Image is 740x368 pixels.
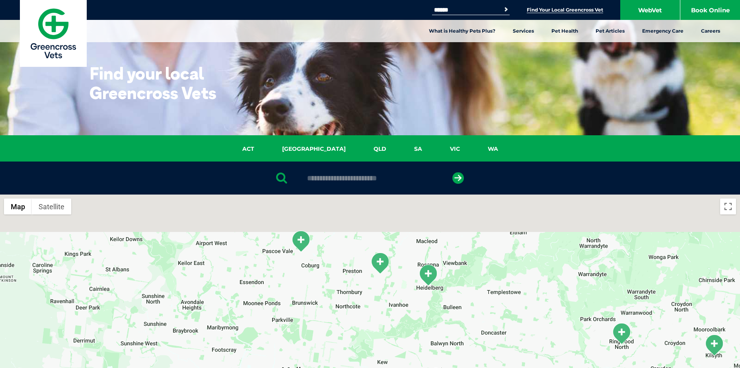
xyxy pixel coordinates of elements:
a: SA [400,144,436,154]
a: QLD [360,144,400,154]
a: Careers [692,20,729,42]
div: Preston [370,252,390,274]
a: Services [504,20,543,42]
a: Pet Health [543,20,587,42]
div: Kilsyth [704,334,724,356]
a: WA [474,144,512,154]
a: [GEOGRAPHIC_DATA] [268,144,360,154]
h1: Find your local Greencross Vets [90,64,247,103]
div: Warringal [418,264,438,286]
a: VIC [436,144,474,154]
a: Emergency Care [633,20,692,42]
div: North Ringwood [611,323,631,345]
button: Show street map [4,199,32,214]
button: Search [502,6,510,14]
a: Pet Articles [587,20,633,42]
a: ACT [228,144,268,154]
a: What is Healthy Pets Plus? [420,20,504,42]
a: Find Your Local Greencross Vet [527,7,603,13]
div: Coburg [291,230,311,252]
button: Toggle fullscreen view [720,199,736,214]
button: Show satellite imagery [32,199,71,214]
